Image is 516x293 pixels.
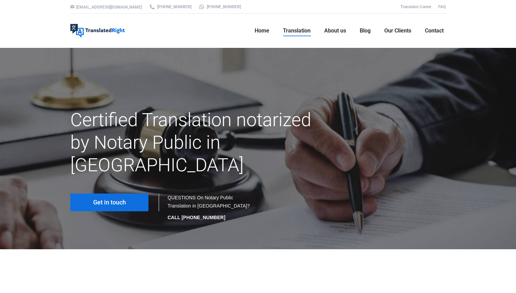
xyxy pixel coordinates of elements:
span: Blog [360,27,371,34]
div: QUESTIONS On Notary Public Translation in [GEOGRAPHIC_DATA]? [168,194,251,222]
span: Home [255,27,269,34]
a: Our Clients [382,20,413,42]
a: [PHONE_NUMBER] [149,4,191,10]
a: Translator Career [400,4,431,9]
span: Contact [425,27,444,34]
h1: Certified Translation notarized by Notary Public in [GEOGRAPHIC_DATA] [70,109,317,176]
img: Translated Right [70,24,125,38]
a: [PHONE_NUMBER] [198,4,241,10]
strong: CALL [PHONE_NUMBER] [168,215,225,220]
span: About us [324,27,346,34]
a: Blog [358,20,373,42]
a: [EMAIL_ADDRESS][DOMAIN_NAME] [76,5,142,10]
a: FAQ [438,4,446,9]
span: Our Clients [384,27,411,34]
a: Get in touch [70,194,148,211]
a: About us [322,20,348,42]
a: Contact [423,20,446,42]
a: Home [253,20,271,42]
span: Translation [283,27,311,34]
span: Get in touch [93,199,126,206]
a: Translation [281,20,313,42]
